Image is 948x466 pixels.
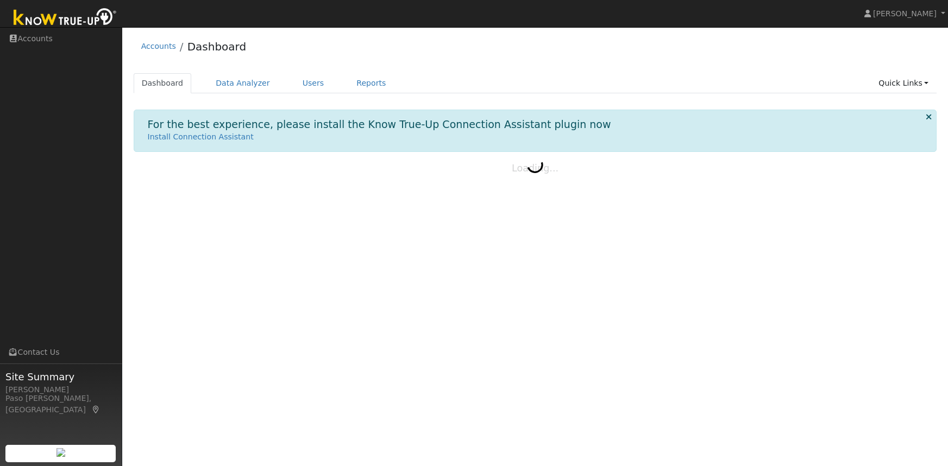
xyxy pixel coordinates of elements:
[187,40,247,53] a: Dashboard
[134,73,192,93] a: Dashboard
[873,9,937,18] span: [PERSON_NAME]
[8,6,122,30] img: Know True-Up
[148,118,611,131] h1: For the best experience, please install the Know True-Up Connection Assistant plugin now
[5,384,116,395] div: [PERSON_NAME]
[294,73,332,93] a: Users
[141,42,176,50] a: Accounts
[5,369,116,384] span: Site Summary
[208,73,278,93] a: Data Analyzer
[870,73,937,93] a: Quick Links
[91,405,101,414] a: Map
[348,73,394,93] a: Reports
[56,448,65,457] img: retrieve
[5,393,116,416] div: Paso [PERSON_NAME], [GEOGRAPHIC_DATA]
[148,132,254,141] a: Install Connection Assistant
